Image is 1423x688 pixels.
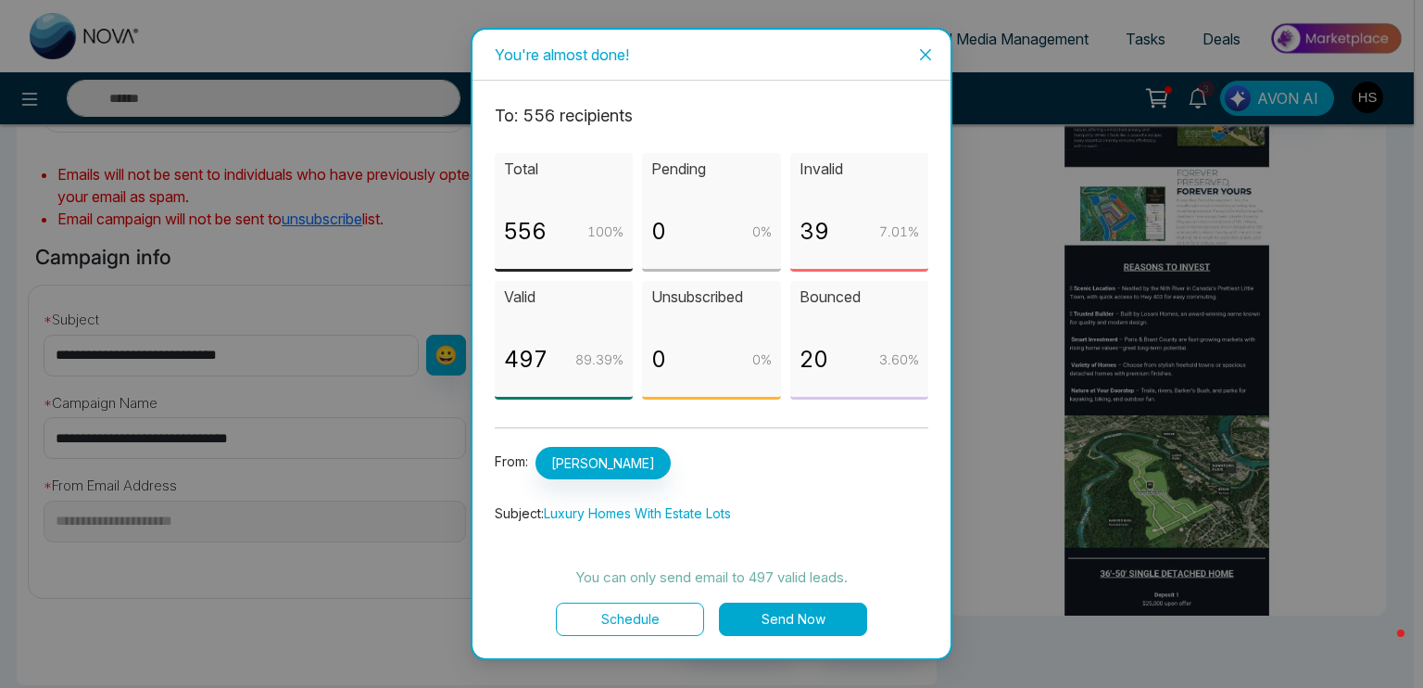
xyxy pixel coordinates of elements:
p: 0 [651,214,666,249]
iframe: Intercom live chat [1360,625,1404,669]
p: 100 % [587,222,623,242]
p: 556 [504,214,547,249]
p: Bounced [800,286,919,309]
p: Total [504,158,623,181]
p: From: [495,447,928,479]
p: Unsubscribed [651,286,771,309]
p: 0 % [752,350,772,370]
p: 0 % [752,222,772,242]
div: You're almost done! [495,45,928,65]
span: [PERSON_NAME] [535,447,671,479]
p: Invalid [800,158,919,181]
span: Luxury Homes With Estate Lots [544,505,731,521]
p: Subject: [495,503,928,524]
p: 7.01 % [879,222,919,242]
p: 89.39 % [575,350,623,370]
p: 20 [800,342,828,377]
p: Valid [504,286,623,309]
p: You can only send email to 497 valid leads. [495,567,928,589]
button: Close [900,30,951,80]
p: 39 [800,214,829,249]
span: close [918,47,933,62]
button: Schedule [556,603,704,636]
p: 0 [651,342,666,377]
p: 3.60 % [879,350,919,370]
p: 497 [504,342,548,377]
button: Send Now [719,603,867,636]
p: Pending [651,158,771,181]
p: To: 556 recipient s [495,103,928,129]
